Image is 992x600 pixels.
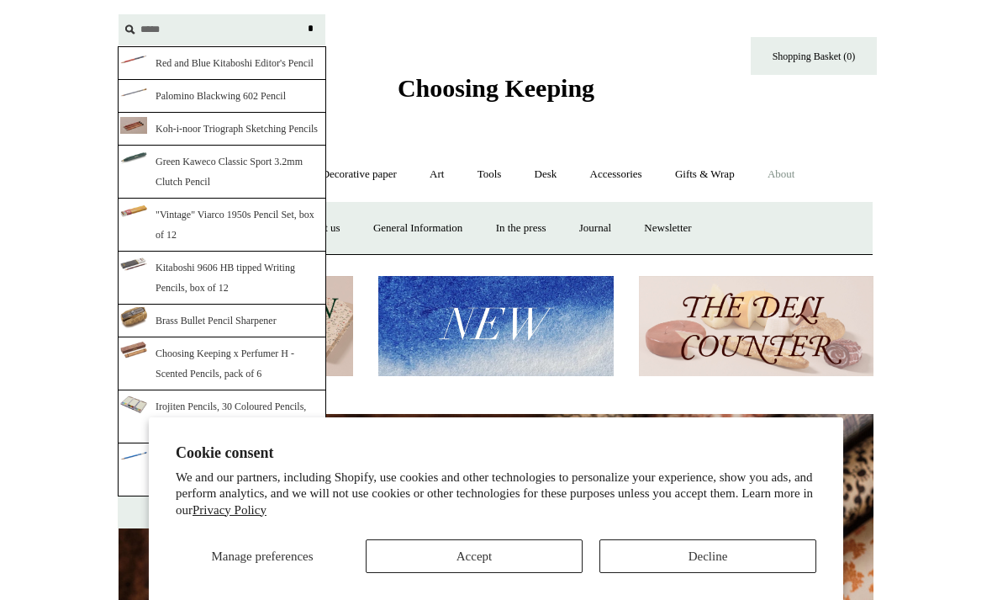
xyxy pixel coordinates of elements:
[118,390,326,443] a: Irojiten Pencils, 30 Coloured Pencils, Part 2 - Woodlands
[599,539,816,573] button: Decline
[176,539,349,573] button: Manage preferences
[118,146,326,199] a: Green Kaweco Classic Sport 3.2mm Clutch Pencil
[118,113,326,146] a: Koh-i-noor Triograph Sketching Pencils
[481,206,562,251] a: In the press
[120,305,147,329] img: SPj3H8X06Uw50VNLpBR_y3m7gAmXkCwQEl6YM8wwIJk_thumb.png
[378,276,613,376] img: New.jpg__PID:f73bdf93-380a-4a35-bcfe-7823039498e1
[398,88,594,99] a: Choosing Keeping
[118,199,326,252] a: "Vintage" Viarco 1950s Pencil Set, box of 12
[118,46,326,80] a: Red and Blue Kitaboshi Editor's Pencil
[120,258,147,271] img: BEOqGbFN7fNiJ07dMxo3zRqtC_pElnvVI9HWTEgbMg_thumb.png
[120,152,147,164] img: CopyrightChoosingKeeping20240424BS10285RTAT_thumb.png
[358,206,478,251] a: General Information
[118,443,326,496] a: 6B Tombow Mono KM-KKS Kohitsu Shosha Calligraphy Pencil
[462,152,517,197] a: Tools
[629,206,706,251] a: Newsletter
[520,152,573,197] a: Desk
[751,37,877,75] a: Shopping Basket (0)
[118,252,326,305] a: Kitaboshi 9606 HB tipped Writing Pencils, box of 12
[120,342,147,358] img: hP261kkv8Li190vGYI6HQLuiemH-joJk9ZB3bZ63wjc_thumb.png
[307,152,412,197] a: Decorative paper
[120,56,147,64] img: QhoeMh0OhuXUcXKL9LcNc0BzR0P_MjsWBO7Y61GNSew_thumb.png
[752,152,810,197] a: About
[120,117,147,134] img: Copyright_Choosing_Keeping_20161122_WB_11282_thumb.jpg
[575,152,657,197] a: Accessories
[176,444,816,462] h2: Cookie consent
[118,496,326,528] a: See all results (304)
[660,152,750,197] a: Gifts & Wrap
[398,74,594,102] span: Choosing Keeping
[120,391,147,418] img: jqWnsH1XQGMGh-ijD_6R6xxuzgbLl_xSAPiMOL_AD2g_thumb.png
[118,305,326,337] a: Brass Bullet Pencil Sharpener
[120,88,147,97] img: o5HU3NRbJ7yfHPn4_CK97SR2ZjufW2QSEqWxBjHAA44_thumb.png
[176,470,816,519] p: We and our partners, including Shopify, use cookies and other technologies to personalize your ex...
[118,337,326,390] a: Choosing Keeping x Perfumer H - Scented Pencils, pack of 6
[118,80,326,113] a: Palomino Blackwing 602 Pencil
[211,550,313,563] span: Manage preferences
[193,503,266,517] a: Privacy Policy
[564,206,626,251] a: Journal
[639,276,873,376] img: The Deli Counter
[120,452,147,461] img: asDl--bDX9hk4VT7unZTnAcWaN_9q81RFs7oq2TKlfA_thumb.png
[366,539,583,573] button: Accept
[120,205,147,217] img: zZxhLQ0lzTjY4C-bEvyctO8V7Mq2sNzwl2Nbv9BV2ek_thumb.png
[414,152,459,197] a: Art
